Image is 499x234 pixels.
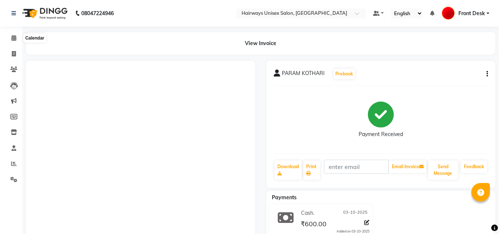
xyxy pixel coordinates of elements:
[461,160,487,173] a: Feedback
[428,160,458,180] button: Send Message
[442,7,455,20] img: Front Desk
[468,204,492,227] iframe: chat widget
[336,229,369,234] div: Added on 03-10-2025
[458,10,485,17] span: Front Desk
[23,34,46,43] div: Calendar
[389,160,427,173] button: Email Invoice
[301,220,327,230] span: ₹600.00
[26,32,495,55] div: View Invoice
[359,130,403,138] div: Payment Received
[272,194,297,201] span: Payments
[343,209,368,217] span: 03-10-2025
[303,160,320,180] a: Print
[324,160,389,174] input: enter email
[19,3,69,24] img: logo
[274,160,302,180] a: Download
[301,209,314,217] span: Cash.
[334,69,355,79] button: Prebook
[81,3,114,24] b: 08047224946
[282,69,325,80] span: PARAM KOTHARI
